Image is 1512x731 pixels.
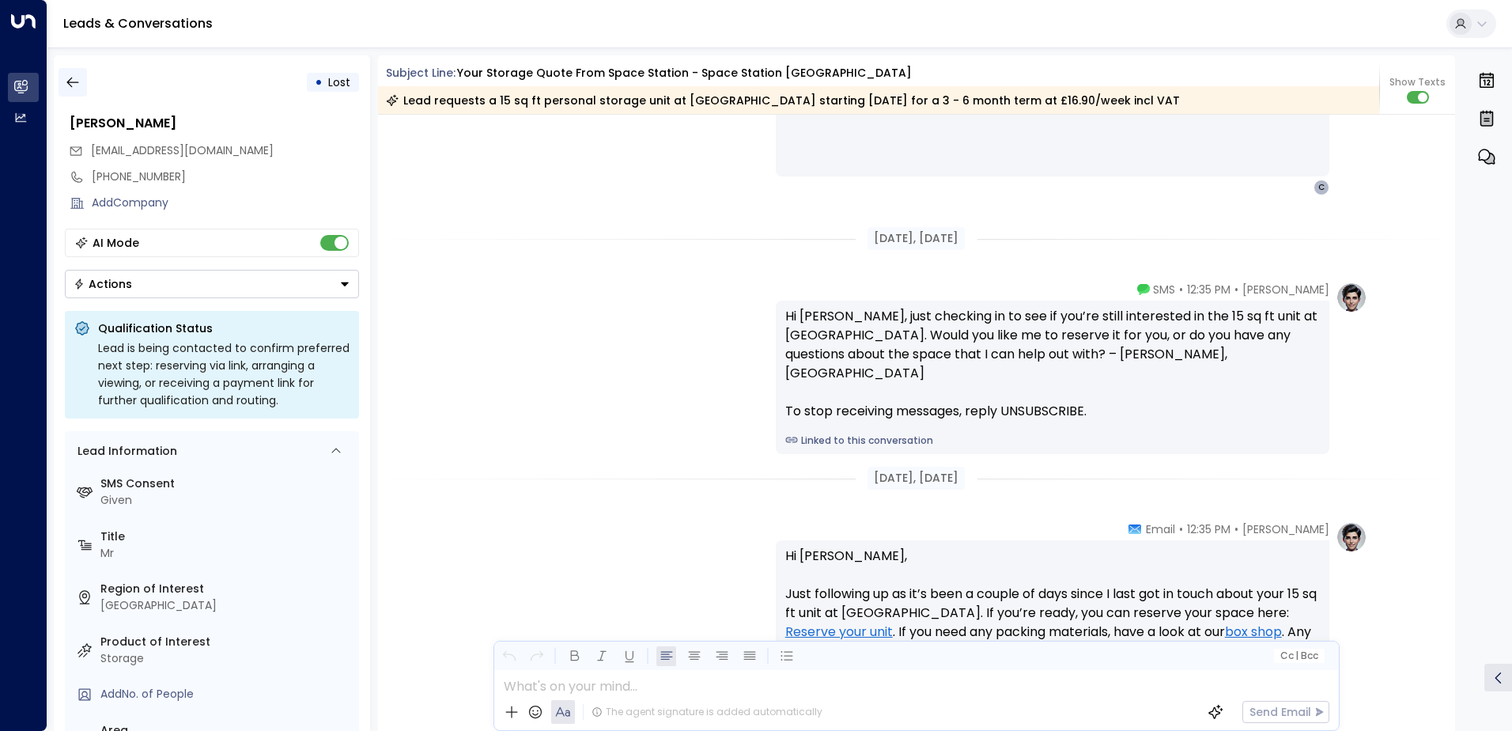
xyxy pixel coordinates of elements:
[1179,521,1183,537] span: •
[457,65,912,81] div: Your storage quote from Space Station - Space Station [GEOGRAPHIC_DATA]
[70,114,359,133] div: [PERSON_NAME]
[785,307,1320,421] div: Hi [PERSON_NAME], just checking in to see if you’re still interested in the 15 sq ft unit at [GEO...
[65,270,359,298] button: Actions
[1336,282,1367,313] img: profile-logo.png
[91,142,274,159] span: chrisblk2023@gmail.com
[1187,521,1230,537] span: 12:35 PM
[98,339,350,409] div: Lead is being contacted to confirm preferred next step: reserving via link, arranging a viewing, ...
[100,597,353,614] div: [GEOGRAPHIC_DATA]
[100,545,353,562] div: Mr
[868,467,965,490] div: [DATE], [DATE]
[100,528,353,545] label: Title
[1179,282,1183,297] span: •
[1234,521,1238,537] span: •
[100,650,353,667] div: Storage
[785,434,1320,448] a: Linked to this conversation
[65,270,359,298] div: Button group with a nested menu
[1336,521,1367,553] img: profile-logo.png
[74,277,132,291] div: Actions
[100,475,353,492] label: SMS Consent
[315,68,323,97] div: •
[91,142,274,158] span: [EMAIL_ADDRESS][DOMAIN_NAME]
[1146,521,1175,537] span: Email
[1295,650,1298,661] span: |
[63,14,213,32] a: Leads & Conversations
[785,623,893,642] a: Reserve your unit
[72,443,177,460] div: Lead Information
[93,235,139,251] div: AI Mode
[92,195,359,211] div: AddCompany
[1187,282,1230,297] span: 12:35 PM
[100,581,353,597] label: Region of Interest
[1273,649,1324,664] button: Cc|Bcc
[100,634,353,650] label: Product of Interest
[328,74,350,90] span: Lost
[1234,282,1238,297] span: •
[1153,282,1175,297] span: SMS
[98,320,350,336] p: Qualification Status
[386,65,455,81] span: Subject Line:
[592,705,822,719] div: The agent signature is added automatically
[1225,623,1282,642] a: box shop
[100,686,353,703] div: AddNo. of People
[785,547,1320,680] p: Hi [PERSON_NAME], Just following up as it’s been a couple of days since I last got in touch about...
[1242,282,1329,297] span: [PERSON_NAME]
[386,93,1180,108] div: Lead requests a 15 sq ft personal storage unit at [GEOGRAPHIC_DATA] starting [DATE] for a 3 - 6 m...
[100,492,353,509] div: Given
[1389,75,1446,89] span: Show Texts
[92,169,359,185] div: [PHONE_NUMBER]
[1314,180,1329,195] div: C
[868,227,965,250] div: [DATE], [DATE]
[1242,521,1329,537] span: [PERSON_NAME]
[1280,650,1317,661] span: Cc Bcc
[527,646,546,666] button: Redo
[499,646,519,666] button: Undo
